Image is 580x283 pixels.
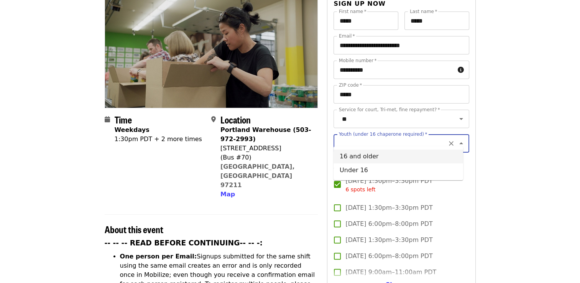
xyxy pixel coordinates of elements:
[345,268,436,277] span: [DATE] 9:00am–11:00am PDT
[220,144,312,153] div: [STREET_ADDRESS]
[339,107,440,112] label: Service for court, Tri-met, fine repayment?
[105,222,163,236] span: About this event
[345,176,432,194] span: [DATE] 1:30pm–3:30pm PDT
[115,135,202,144] div: 1:30pm PDT + 2 more times
[345,235,432,245] span: [DATE] 1:30pm–3:30pm PDT
[220,191,235,198] span: Map
[220,126,311,143] strong: Portland Warehouse (503-972-2993)
[105,239,263,247] strong: -- -- -- READ BEFORE CONTINUING-- -- -:
[220,190,235,199] button: Map
[334,163,463,177] li: Under 16
[120,253,197,260] strong: One person per Email:
[220,113,251,126] span: Location
[115,126,150,133] strong: Weekdays
[334,85,469,104] input: ZIP code
[345,186,375,193] span: 6 spots left
[339,58,376,63] label: Mobile number
[458,66,464,74] i: circle-info icon
[220,163,295,189] a: [GEOGRAPHIC_DATA], [GEOGRAPHIC_DATA] 97211
[334,61,454,79] input: Mobile number
[456,114,467,124] button: Open
[339,83,362,87] label: ZIP code
[345,219,432,229] span: [DATE] 6:00pm–8:00pm PDT
[105,116,110,123] i: calendar icon
[404,12,469,30] input: Last name
[211,116,216,123] i: map-marker-alt icon
[220,153,312,162] div: (Bus #70)
[334,12,398,30] input: First name
[345,203,432,212] span: [DATE] 1:30pm–3:30pm PDT
[410,9,437,14] label: Last name
[345,252,432,261] span: [DATE] 6:00pm–8:00pm PDT
[456,138,467,149] button: Close
[115,113,132,126] span: Time
[339,9,366,14] label: First name
[334,36,469,54] input: Email
[446,138,457,149] button: Clear
[339,34,355,38] label: Email
[339,132,427,137] label: Youth (under 16 chaperone required)
[334,150,463,163] li: 16 and older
